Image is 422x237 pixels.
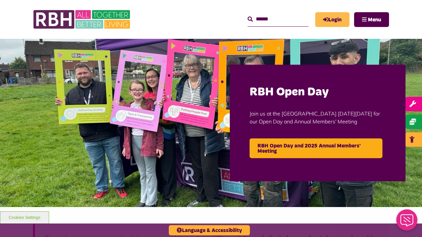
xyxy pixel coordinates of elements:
p: Join us at the [GEOGRAPHIC_DATA] [DATE][DATE] for our Open Day and Annual Members' Meeting [250,100,386,135]
h2: RBH Open Day [250,84,386,100]
span: Menu [368,17,381,22]
iframe: Netcall Web Assistant for live chat [392,207,422,237]
img: RBH [33,7,132,32]
button: Language & Accessibility [169,225,250,235]
button: Navigation [354,12,389,27]
a: RBH Open Day and 2025 Annual Members' Meeting [250,139,382,158]
input: Search [248,12,309,26]
a: MyRBH [315,12,349,27]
